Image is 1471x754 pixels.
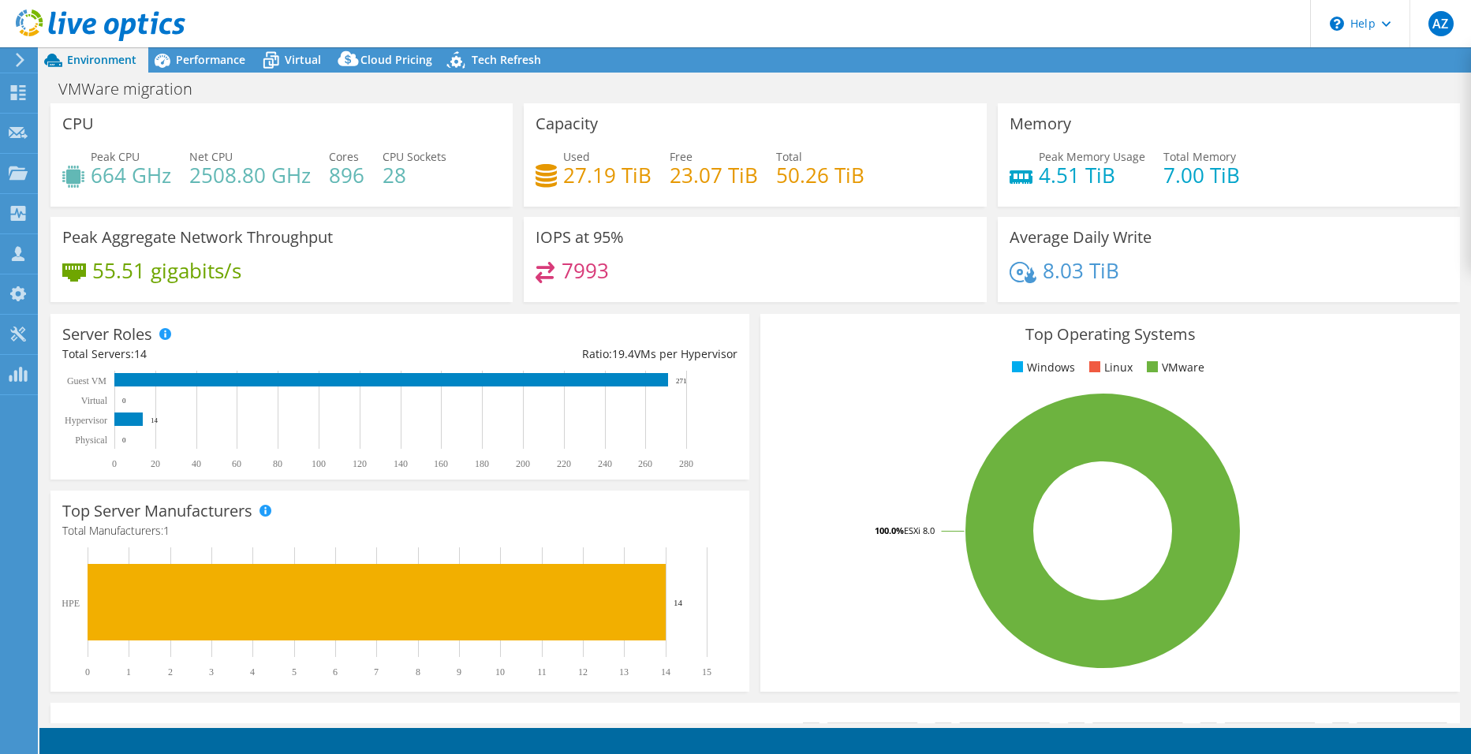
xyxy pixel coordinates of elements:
span: Peak Memory Usage [1039,149,1145,164]
span: AZ [1428,11,1454,36]
span: Virtual [285,52,321,67]
text: 5 [292,666,297,677]
h3: Peak Aggregate Network Throughput [62,229,333,246]
h3: Server Roles [62,326,152,343]
div: Total Servers: [62,345,400,363]
h4: 7.00 TiB [1163,166,1240,184]
span: Performance [176,52,245,67]
span: 19.4 [612,346,634,361]
span: Tech Refresh [472,52,541,67]
text: 271 [676,377,687,385]
text: 1 [126,666,131,677]
text: 180 [475,458,489,469]
span: CPU Sockets [383,149,446,164]
text: Hypervisor [65,415,107,426]
h3: IOPS at 95% [536,229,624,246]
text: 14 [661,666,670,677]
span: Environment [67,52,136,67]
li: VMware [1143,359,1204,376]
text: 3 [209,666,214,677]
text: 160 [434,458,448,469]
h4: 27.19 TiB [563,166,651,184]
h3: Top Operating Systems [772,326,1447,343]
text: Guest VM [67,375,106,386]
text: 220 [557,458,571,469]
text: 0 [112,458,117,469]
text: 0 [122,397,126,405]
text: 40 [192,458,201,469]
span: 14 [134,346,147,361]
span: Net CPU [189,149,233,164]
h3: Top Server Manufacturers [62,502,252,520]
span: Cores [329,149,359,164]
text: 8 [416,666,420,677]
h4: 7993 [562,262,609,279]
text: 11 [537,666,547,677]
text: 4 [250,666,255,677]
span: Used [563,149,590,164]
h4: 28 [383,166,446,184]
h4: 2508.80 GHz [189,166,311,184]
h4: 50.26 TiB [776,166,864,184]
h3: CPU [62,115,94,133]
text: Virtual [81,395,108,406]
text: 140 [394,458,408,469]
text: 14 [674,598,683,607]
h4: 664 GHz [91,166,171,184]
span: Total Memory [1163,149,1236,164]
h3: Capacity [536,115,598,133]
span: Peak CPU [91,149,140,164]
text: 100 [312,458,326,469]
text: 13 [619,666,629,677]
span: Total [776,149,802,164]
h4: Total Manufacturers: [62,522,737,539]
span: Free [670,149,693,164]
h4: 23.07 TiB [670,166,758,184]
text: 2 [168,666,173,677]
text: 15 [702,666,711,677]
li: Windows [1008,359,1075,376]
text: 80 [273,458,282,469]
tspan: 100.0% [875,524,904,536]
text: 6 [333,666,338,677]
text: 20 [151,458,160,469]
text: 12 [578,666,588,677]
h4: 896 [329,166,364,184]
h3: Memory [1010,115,1071,133]
text: 0 [85,666,90,677]
span: Cloud Pricing [360,52,432,67]
text: Physical [75,435,107,446]
tspan: ESXi 8.0 [904,524,935,536]
text: 200 [516,458,530,469]
text: 14 [151,416,159,424]
h3: Average Daily Write [1010,229,1152,246]
h4: 4.51 TiB [1039,166,1145,184]
text: 260 [638,458,652,469]
text: 9 [457,666,461,677]
h1: VMWare migration [51,80,217,98]
div: Ratio: VMs per Hypervisor [400,345,737,363]
text: 120 [353,458,367,469]
text: HPE [62,598,80,609]
text: 0 [122,436,126,444]
text: 60 [232,458,241,469]
svg: \n [1330,17,1344,31]
text: 7 [374,666,379,677]
text: 10 [495,666,505,677]
h4: 55.51 gigabits/s [92,262,241,279]
text: 280 [679,458,693,469]
li: Linux [1085,359,1133,376]
h4: 8.03 TiB [1043,262,1119,279]
span: 1 [163,523,170,538]
text: 240 [598,458,612,469]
